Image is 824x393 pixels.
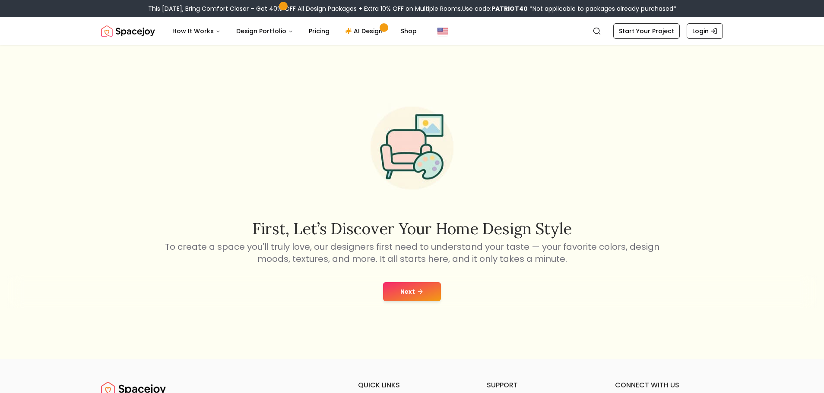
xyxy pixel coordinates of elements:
[165,22,228,40] button: How It Works
[165,22,424,40] nav: Main
[101,22,155,40] img: Spacejoy Logo
[491,4,528,13] b: PATRIOT40
[101,22,155,40] a: Spacejoy
[357,93,467,204] img: Start Style Quiz Illustration
[462,4,528,13] span: Use code:
[394,22,424,40] a: Shop
[101,17,723,45] nav: Global
[163,220,661,237] h2: First, let’s discover your home design style
[687,23,723,39] a: Login
[528,4,676,13] span: *Not applicable to packages already purchased*
[302,22,336,40] a: Pricing
[229,22,300,40] button: Design Portfolio
[358,380,466,390] h6: quick links
[163,241,661,265] p: To create a space you'll truly love, our designers first need to understand your taste — your fav...
[487,380,595,390] h6: support
[437,26,448,36] img: United States
[338,22,392,40] a: AI Design
[613,23,680,39] a: Start Your Project
[615,380,723,390] h6: connect with us
[383,282,441,301] button: Next
[148,4,676,13] div: This [DATE], Bring Comfort Closer – Get 40% OFF All Design Packages + Extra 10% OFF on Multiple R...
